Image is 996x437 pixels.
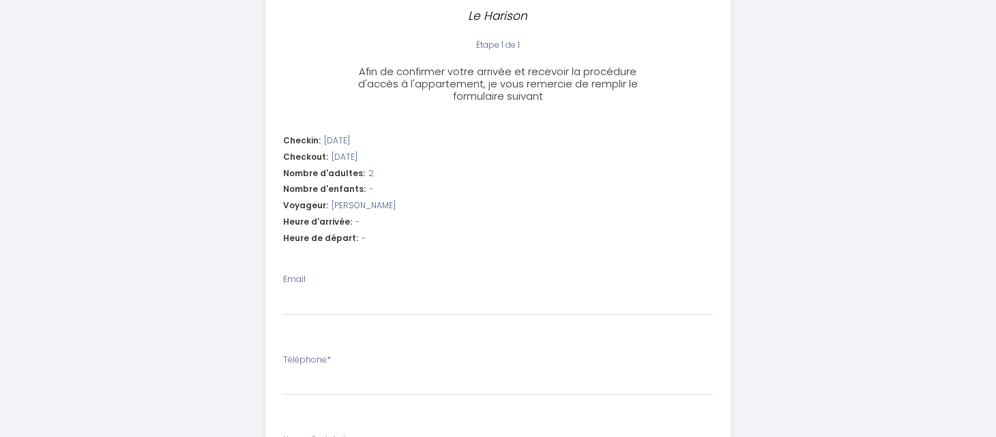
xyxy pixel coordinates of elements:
[283,151,328,164] span: Checkout:
[476,39,520,51] span: Étape 1 de 1
[368,167,374,180] span: 2
[362,232,366,245] span: -
[355,216,360,229] span: -
[283,273,306,286] label: Email
[358,64,638,103] span: Afin de confirmer votre arrivée et recevoir la procédure d'accès à l'appartement, je vous remerci...
[283,199,328,212] span: Voyageur:
[332,199,396,212] span: [PERSON_NAME]
[283,183,366,196] span: Nombre d'enfants:
[283,354,331,367] label: Téléphone
[369,183,373,196] span: -
[283,216,352,229] span: Heure d'arrivée:
[283,167,365,180] span: Nombre d'adultes:
[332,151,357,164] span: [DATE]
[324,135,350,147] span: [DATE]
[352,7,644,25] p: Le Harison
[283,135,321,147] span: Checkin:
[283,232,358,245] span: Heure de départ:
